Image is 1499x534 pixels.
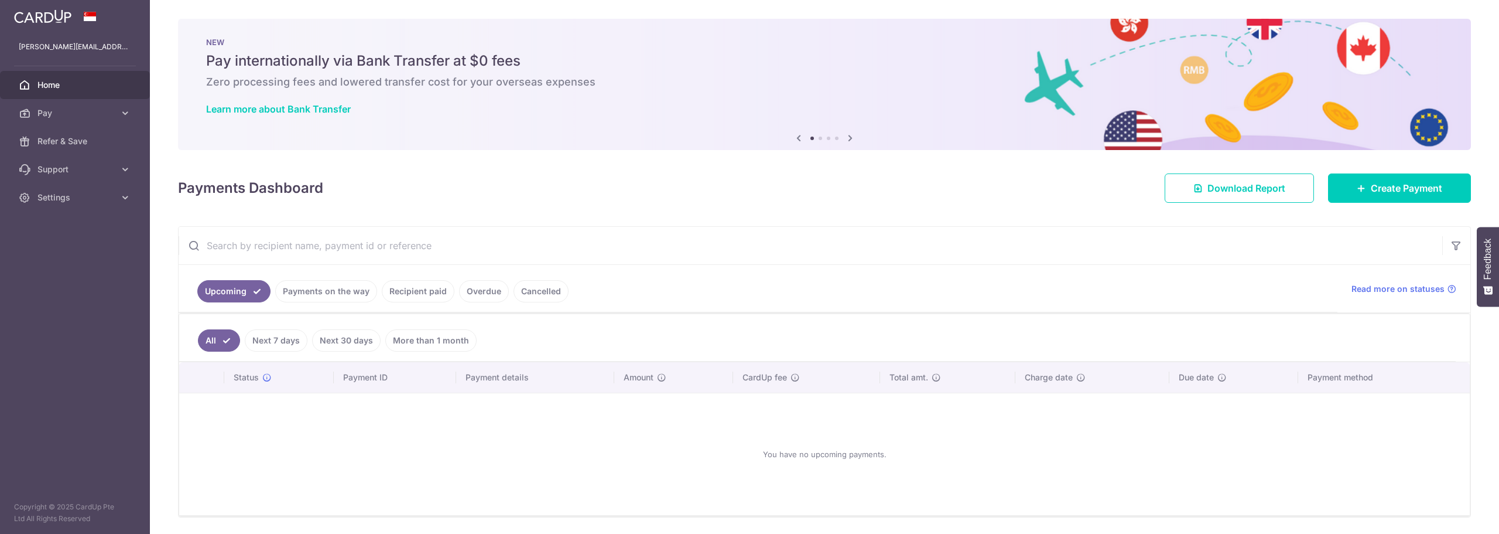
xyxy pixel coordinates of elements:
input: Search by recipient name, payment id or reference [179,227,1442,264]
span: Read more on statuses [1351,283,1445,295]
th: Payment method [1298,362,1470,393]
a: Read more on statuses [1351,283,1456,295]
span: Due date [1179,372,1214,383]
a: Download Report [1165,174,1314,203]
span: Status [234,372,259,383]
span: Support [37,164,115,175]
span: Charge date [1025,372,1073,383]
span: Pay [37,107,115,119]
span: Settings [37,192,115,203]
a: Create Payment [1328,174,1471,203]
a: Next 30 days [312,329,381,352]
a: Overdue [459,280,509,302]
span: Download Report [1207,181,1285,195]
h5: Pay internationally via Bank Transfer at $0 fees [206,52,1443,70]
iframe: Opens a widget where you can find more information [1424,499,1487,528]
span: Total amt. [889,372,928,383]
span: Create Payment [1371,181,1442,195]
th: Payment details [456,362,614,393]
img: CardUp [14,9,71,23]
a: Payments on the way [275,280,377,302]
a: More than 1 month [385,329,477,352]
button: Feedback - Show survey [1477,227,1499,307]
p: NEW [206,38,1443,47]
a: Learn more about Bank Transfer [206,103,351,115]
span: Feedback [1483,239,1493,280]
a: Next 7 days [245,329,307,352]
h4: Payments Dashboard [178,178,323,199]
span: Amount [624,372,653,383]
span: Home [37,79,115,91]
span: CardUp fee [742,372,787,383]
a: Cancelled [514,280,569,302]
img: Bank transfer banner [178,19,1471,150]
span: Refer & Save [37,135,115,147]
h6: Zero processing fees and lowered transfer cost for your overseas expenses [206,75,1443,89]
div: You have no upcoming payments. [193,403,1456,506]
a: Upcoming [197,280,271,302]
p: [PERSON_NAME][EMAIL_ADDRESS][DOMAIN_NAME] [19,41,131,53]
a: Recipient paid [382,280,454,302]
th: Payment ID [334,362,456,393]
a: All [198,329,240,352]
